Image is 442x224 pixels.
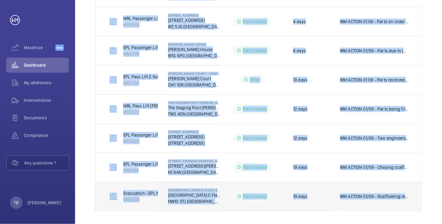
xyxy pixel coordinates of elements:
span: Maximize [24,44,55,51]
p: 12 days [293,106,307,112]
p: [PERSON_NAME] [28,200,61,206]
p: 4 days [293,18,306,25]
p: WM ACTION 01/09 - Chasing scaffolder on availability 29/08 - Parts in [DATE] 28/08 - Parts due in... [340,164,409,170]
p: Part ordered [243,135,267,141]
p: EPL Pass Lift 2 Ssnhg01482 [123,74,177,80]
span: Compliance [24,132,69,138]
p: MRL Passenger Lift SELE [123,15,171,22]
p: [PERSON_NAME] Court - High Risk Building [168,72,221,76]
p: EPL Passenger Lift [123,132,159,138]
p: [STREET_ADDRESS][PERSON_NAME] [168,159,221,163]
p: M56198 [123,167,159,174]
p: [PERSON_NAME] House [168,46,221,53]
span: Beta [55,44,64,51]
p: 12 days [293,135,307,141]
p: [STREET_ADDRESS] [168,140,205,146]
p: M56065 [123,22,171,28]
p: WM ACTION 01/09 - Scaffolding removal and [PERSON_NAME] required, chasing [PERSON_NAME] 29/08 - P... [340,193,409,200]
img: elevator.svg [109,76,117,84]
p: The Staging Post [PERSON_NAME] Court [168,101,221,105]
img: elevator.svg [109,105,117,113]
p: [STREET_ADDRESS] [168,13,221,17]
span: Documents [24,115,69,121]
p: N1 9AN [GEOGRAPHIC_DATA] [168,169,221,175]
img: elevator.svg [109,134,117,142]
p: EPL Passenger Lift [123,161,159,167]
p: M55925 [123,138,159,144]
p: Part ordered [243,18,267,25]
span: Dashboard [24,62,69,68]
span: My addresses [24,80,69,86]
p: Part ordered [243,193,267,200]
p: Part ordered [243,48,267,54]
p: The Staging Post [PERSON_NAME] Court [168,105,221,111]
img: elevator.svg [109,18,117,25]
img: elevator.svg [109,47,117,55]
p: TB [14,200,18,206]
p: WM ACTION 01/09 - Two engineers to fit [DATE] 28/08 - Shoes in 26/08 - Car guide shoes due in [DA... [340,135,409,141]
p: NW10 3TJ [GEOGRAPHIC_DATA] [168,198,221,205]
span: Any questions ? [24,160,69,166]
p: W1G 6PG [GEOGRAPHIC_DATA] [168,53,221,59]
p: WM ACTION 01.09 - Parts on order ETA [DATE] WM ACTION - 29/08 - New brake switches required, sour... [340,18,409,25]
p: [STREET_ADDRESS] [168,17,221,23]
p: M59227 [123,109,182,115]
p: 10 days [293,77,307,83]
p: [PERSON_NAME] House [168,43,221,46]
p: WM ACTION 01/09 - Parts being fitted [DATE] 28/08 - Parts due in [DATE] 26/08 - Door contact due ... [340,106,409,112]
p: 19 days [293,193,307,200]
p: W2 5JG [GEOGRAPHIC_DATA] [168,23,221,30]
p: Evacuation - EPL No 4 Flats 45-101 R/h [123,190,197,196]
p: 6 days [293,48,306,54]
p: CM1 1DR [GEOGRAPHIC_DATA] [168,82,221,88]
p: EPL Passenger Lift [123,44,159,51]
p: WM ACTION 01/09 - Parts due in [DATE] 29.08 - Part on order ETA [DATE]. WM ACTION. 28.08 - [PERSO... [340,48,409,54]
p: WM ACTION 01.09 - Parts received, engineer on site [DATE]. WM ACTION - 28/08 - Part on order bein... [340,77,409,83]
p: [STREET_ADDRESS] [168,130,205,134]
p: MRL Pass Lift [PERSON_NAME] [123,103,182,109]
img: elevator.svg [109,164,117,171]
p: M55926 [123,196,197,203]
p: 19 days [293,164,307,170]
p: M62753 [123,80,177,86]
p: Part ordered [243,164,267,170]
span: Interventions [24,97,69,103]
p: M64290 [123,51,159,57]
p: [GEOGRAPHIC_DATA] C Flats 45-101 - High Risk Building [168,188,221,192]
p: [GEOGRAPHIC_DATA] C Flats 45-101 [168,192,221,198]
p: [STREET_ADDRESS] [168,134,205,140]
p: Other [250,77,260,83]
p: [PERSON_NAME] Court [168,76,221,82]
p: Part ordered [243,106,267,112]
p: [STREET_ADDRESS][PERSON_NAME] [168,163,221,169]
img: elevator.svg [109,193,117,200]
p: TW3 4DN [GEOGRAPHIC_DATA] [168,111,221,117]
